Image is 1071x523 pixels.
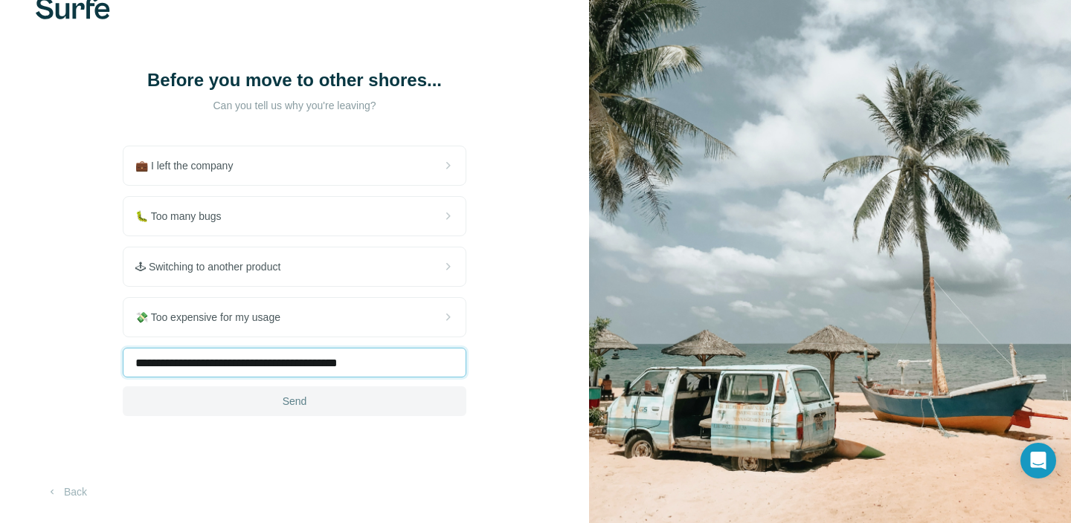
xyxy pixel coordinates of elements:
[36,478,97,505] button: Back
[1020,443,1056,478] div: Open Intercom Messenger
[123,386,466,416] button: Send
[135,158,245,173] span: 💼 I left the company
[135,310,292,325] span: 💸 Too expensive for my usage
[146,98,443,113] p: Can you tell us why you're leaving?
[283,394,307,409] span: Send
[135,259,292,274] span: 🕹 Switching to another product
[146,68,443,92] h1: Before you move to other shores...
[135,209,234,224] span: 🐛 Too many bugs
